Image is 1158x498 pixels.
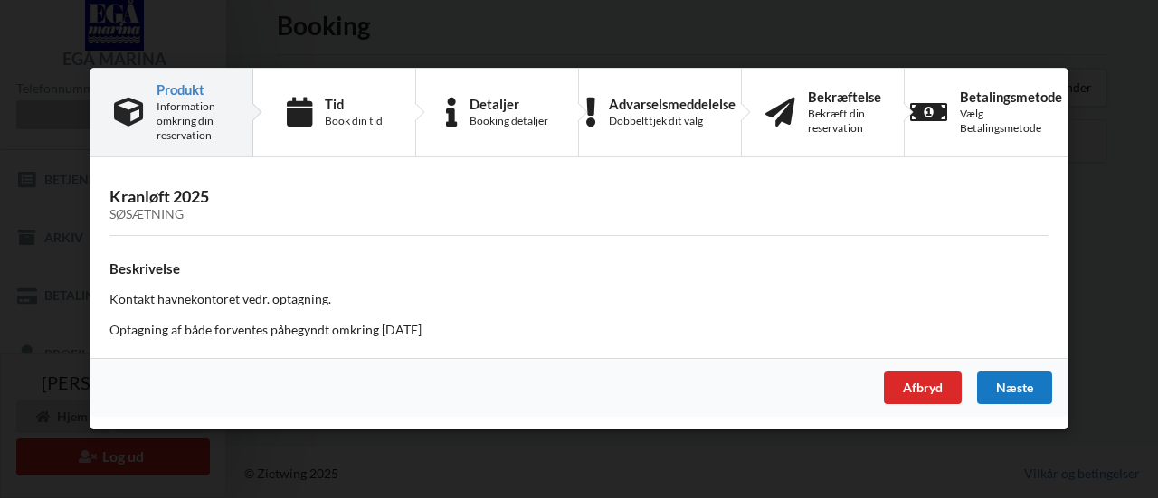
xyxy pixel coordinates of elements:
div: Detaljer [470,97,548,111]
h3: Kranløft 2025 [109,187,1049,223]
p: Optagning af både forventes påbegyndt omkring [DATE] [109,322,1049,340]
div: Tid [325,97,383,111]
div: Information omkring din reservation [157,99,229,143]
div: Bekræftelse [808,89,881,104]
div: Næste [977,372,1052,405]
div: Produkt [157,82,229,97]
p: Kontakt havnekontoret vedr. optagning. [109,291,1049,309]
div: Book din tid [325,114,383,128]
div: Advarselsmeddelelse [609,97,736,111]
h4: Beskrivelse [109,260,1049,277]
div: Booking detaljer [470,114,548,128]
div: Dobbelttjek dit valg [609,114,736,128]
div: Bekræft din reservation [808,107,881,136]
div: Søsætning [109,208,1049,223]
div: Vælg Betalingsmetode [960,107,1062,136]
div: Betalingsmetode [960,89,1062,104]
div: Afbryd [884,372,962,405]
